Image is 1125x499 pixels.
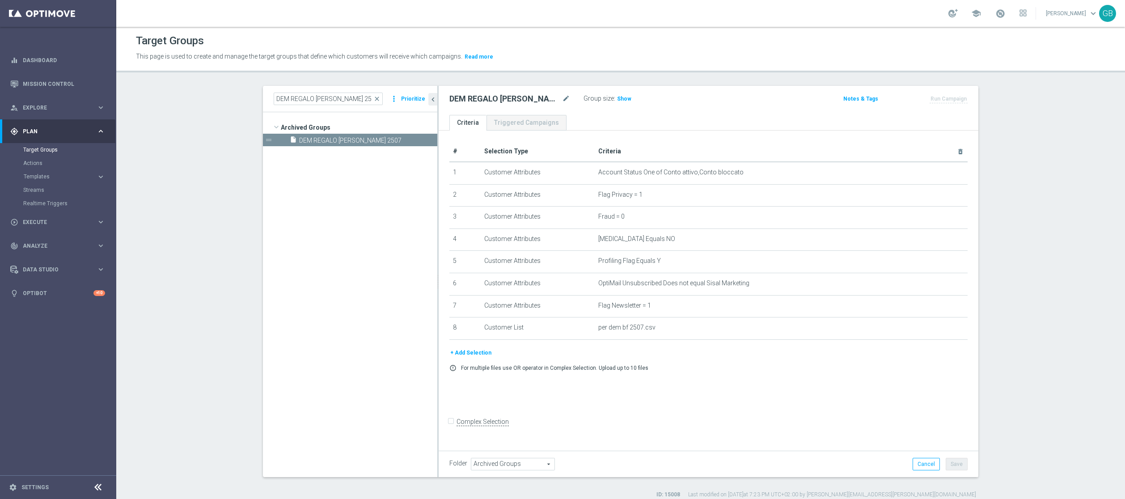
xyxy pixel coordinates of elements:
[1088,8,1098,18] span: keyboard_arrow_down
[10,127,18,135] i: gps_fixed
[10,281,105,305] div: Optibot
[10,72,105,96] div: Mission Control
[23,48,105,72] a: Dashboard
[598,279,749,287] span: OptiMail Unsubscribed Does not equal Sisal Marketing
[842,94,879,104] button: Notes & Tags
[449,207,481,229] td: 3
[23,173,106,180] button: Templates keyboard_arrow_right
[23,197,115,210] div: Realtime Triggers
[481,228,595,251] td: Customer Attributes
[136,53,462,60] span: This page is used to create and manage the target groups that define which customers will receive...
[598,169,744,176] span: Account Status One of Conto attivo,Conto bloccato
[946,458,968,470] button: Save
[23,72,105,96] a: Mission Control
[10,48,105,72] div: Dashboard
[10,266,97,274] div: Data Studio
[449,251,481,273] td: 5
[10,127,97,135] div: Plan
[481,162,595,184] td: Customer Attributes
[449,317,481,340] td: 8
[97,241,105,250] i: keyboard_arrow_right
[23,156,115,170] div: Actions
[598,213,625,220] span: Fraud = 0
[688,491,976,499] label: Last modified on [DATE] at 7:23 PM UTC+02:00 by [PERSON_NAME][EMAIL_ADDRESS][PERSON_NAME][DOMAIN_...
[481,141,595,162] th: Selection Type
[97,103,105,112] i: keyboard_arrow_right
[10,57,106,64] button: equalizer Dashboard
[23,186,93,194] a: Streams
[449,460,467,467] label: Folder
[10,242,106,249] button: track_changes Analyze keyboard_arrow_right
[23,200,93,207] a: Realtime Triggers
[449,364,457,372] i: error_outline
[429,95,437,104] i: chevron_left
[23,220,97,225] span: Execute
[449,348,492,358] button: + Add Selection
[656,491,680,499] label: ID: 15008
[97,127,105,135] i: keyboard_arrow_right
[449,184,481,207] td: 2
[23,267,97,272] span: Data Studio
[461,364,648,372] p: For multiple files use OR operator in Complex Selection. Upload up to 10 files
[449,162,481,184] td: 1
[10,242,97,250] div: Analyze
[971,8,981,18] span: school
[23,129,97,134] span: Plan
[373,95,381,102] span: close
[9,483,17,491] i: settings
[23,146,93,153] a: Target Groups
[584,95,614,102] label: Group size
[481,273,595,295] td: Customer Attributes
[562,93,570,104] i: mode_edit
[136,34,204,47] h1: Target Groups
[1045,7,1099,20] a: [PERSON_NAME]keyboard_arrow_down
[97,218,105,226] i: keyboard_arrow_right
[10,266,106,273] button: Data Studio keyboard_arrow_right
[598,235,675,243] span: [MEDICAL_DATA] Equals NO
[97,265,105,274] i: keyboard_arrow_right
[10,128,106,135] button: gps_fixed Plan keyboard_arrow_right
[449,228,481,251] td: 4
[428,93,437,106] button: chevron_left
[10,242,18,250] i: track_changes
[23,243,97,249] span: Analyze
[10,104,106,111] button: person_search Explore keyboard_arrow_right
[449,141,481,162] th: #
[23,105,97,110] span: Explore
[481,251,595,273] td: Customer Attributes
[481,184,595,207] td: Customer Attributes
[449,273,481,295] td: 6
[598,191,643,199] span: Flag Privacy = 1
[481,317,595,340] td: Customer List
[23,143,115,156] div: Target Groups
[10,104,18,112] i: person_search
[598,257,661,265] span: Profiling Flag Equals Y
[10,218,18,226] i: play_circle_outline
[449,93,560,104] h2: DEM REGALO [PERSON_NAME] 2507
[481,207,595,229] td: Customer Attributes
[274,93,383,105] input: Quick find group or folder
[97,173,105,181] i: keyboard_arrow_right
[481,295,595,317] td: Customer Attributes
[598,302,651,309] span: Flag Newsletter = 1
[23,281,93,305] a: Optibot
[10,56,18,64] i: equalizer
[449,115,486,131] a: Criteria
[486,115,567,131] a: Triggered Campaigns
[957,148,964,155] i: delete_forever
[299,137,437,144] span: DEM REGALO LOTT 2507
[464,52,494,62] button: Read more
[617,96,631,102] span: Show
[457,418,509,426] label: Complex Selection
[24,174,97,179] div: Templates
[10,219,106,226] button: play_circle_outline Execute keyboard_arrow_right
[10,290,106,297] button: lightbulb Optibot +10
